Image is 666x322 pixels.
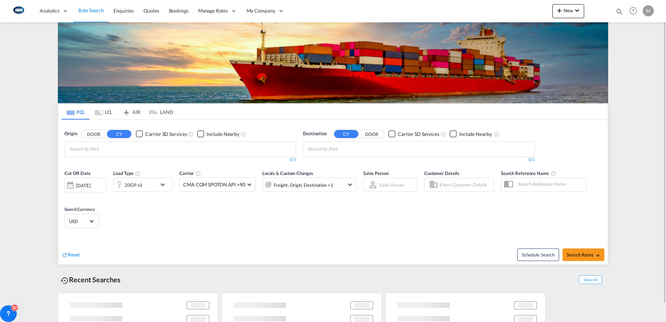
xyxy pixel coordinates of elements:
div: Include Nearby [459,131,492,138]
span: Help [627,5,639,17]
div: Freight Origin Destination Factory Stuffing [274,180,333,190]
button: icon-plus 400-fgNewicon-chevron-down [552,4,584,18]
span: Cut Off Date [64,170,91,176]
md-checkbox: Checkbox No Ink [136,130,187,138]
img: LCL+%26+FCL+BACKGROUND.png [58,22,608,103]
span: Sales Person [363,170,389,176]
div: Carrier SD Services [145,131,187,138]
span: Origin [64,130,77,137]
div: Include Nearby [207,131,239,138]
span: Locals & Custom Charges [262,170,313,176]
div: 20GP x1icon-chevron-down [113,178,172,192]
md-chips-wrap: Chips container with autocompletion. Enter the text area, type text to search, and then use the u... [68,142,138,155]
div: Freight Origin Destination Factory Stuffingicon-chevron-down [262,178,356,192]
div: M [643,5,654,16]
input: Enter Customer Details [439,179,491,190]
div: 0/3 [64,157,296,163]
span: Reset [68,252,80,258]
div: Help [627,5,643,17]
md-icon: Your search will be saved by the below given name [551,171,556,176]
md-icon: icon-arrow-right [595,253,600,258]
input: Search Reference Name [514,179,586,189]
span: Enquiries [114,8,134,14]
span: Quotes [144,8,159,14]
md-pagination-wrapper: Use the left and right arrow keys to navigate between tabs [62,104,173,120]
span: Load Type [113,170,141,176]
md-tab-item: LAND [145,104,173,120]
span: Rate Search [78,7,104,13]
div: OriginDOOR CY Checkbox No InkUnchecked: Search for CY (Container Yard) services for all selected ... [58,120,608,264]
md-icon: Unchecked: Ignores neighbouring ports when fetching rates.Checked : Includes neighbouring ports w... [241,131,246,137]
img: 1aa151c0c08011ec8d6f413816f9a227.png [10,3,26,19]
div: Carrier SD Services [398,131,439,138]
md-tab-item: FCL [62,104,90,120]
md-icon: icon-chevron-down [346,181,354,189]
span: Search Reference Name [501,170,556,176]
md-tab-item: AIR [117,104,145,120]
button: Search Ratesicon-arrow-right [563,248,604,261]
md-icon: icon-chevron-down [573,6,581,15]
div: icon-magnify [615,8,623,18]
md-select: Sales Person [378,180,405,190]
span: New [555,8,581,13]
span: My Company [247,7,275,14]
md-checkbox: Checkbox No Ink [388,130,439,138]
md-icon: The selected Trucker/Carrierwill be displayed in the rate results If the rates are from another f... [195,171,201,176]
div: 0/3 [303,157,535,163]
div: Recent Searches [58,272,123,287]
md-icon: icon-backup-restore [61,276,69,285]
span: CMA CGM SPOTON API +90 [183,181,245,188]
md-icon: Unchecked: Search for CY (Container Yard) services for all selected carriers.Checked : Search for... [188,131,194,137]
md-icon: icon-airplane [122,108,131,113]
md-chips-wrap: Chips container with autocompletion. Enter the text area, type text to search, and then use the u... [307,142,377,155]
span: Search Currency [64,207,95,212]
md-checkbox: Checkbox No Ink [450,130,492,138]
span: USD [69,218,88,224]
span: Analytics [40,7,60,14]
button: DOOR [82,130,106,138]
button: DOOR [359,130,384,138]
div: [DATE] [64,178,106,192]
md-datepicker: Select [64,192,70,201]
div: icon-refreshReset [62,251,80,259]
button: CY [334,130,358,138]
md-icon: Unchecked: Search for CY (Container Yard) services for all selected carriers.Checked : Search for... [441,131,446,137]
span: Search Rates [567,252,600,258]
md-icon: icon-plus 400-fg [555,6,564,15]
span: Carrier [179,170,201,176]
md-select: Select Currency: $ USDUnited States Dollar [68,216,95,226]
input: Chips input. [69,144,135,155]
md-icon: icon-refresh [62,252,68,258]
input: Chips input. [308,144,374,155]
button: Note: By default Schedule search will only considerorigin ports, destination ports and cut off da... [517,248,559,261]
md-checkbox: Checkbox No Ink [197,130,239,138]
span: Show All [579,275,602,284]
span: Customer Details [424,170,459,176]
span: Bookings [169,8,188,14]
md-icon: icon-magnify [615,8,623,15]
md-icon: icon-information-outline [135,171,141,176]
md-icon: icon-chevron-down [158,181,170,189]
span: Destination [303,130,327,137]
md-tab-item: LCL [90,104,117,120]
md-icon: Unchecked: Ignores neighbouring ports when fetching rates.Checked : Includes neighbouring ports w... [494,131,499,137]
div: [DATE] [76,182,90,189]
button: CY [107,130,131,138]
div: 20GP x1 [125,180,142,190]
span: Manage Rates [198,7,228,14]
